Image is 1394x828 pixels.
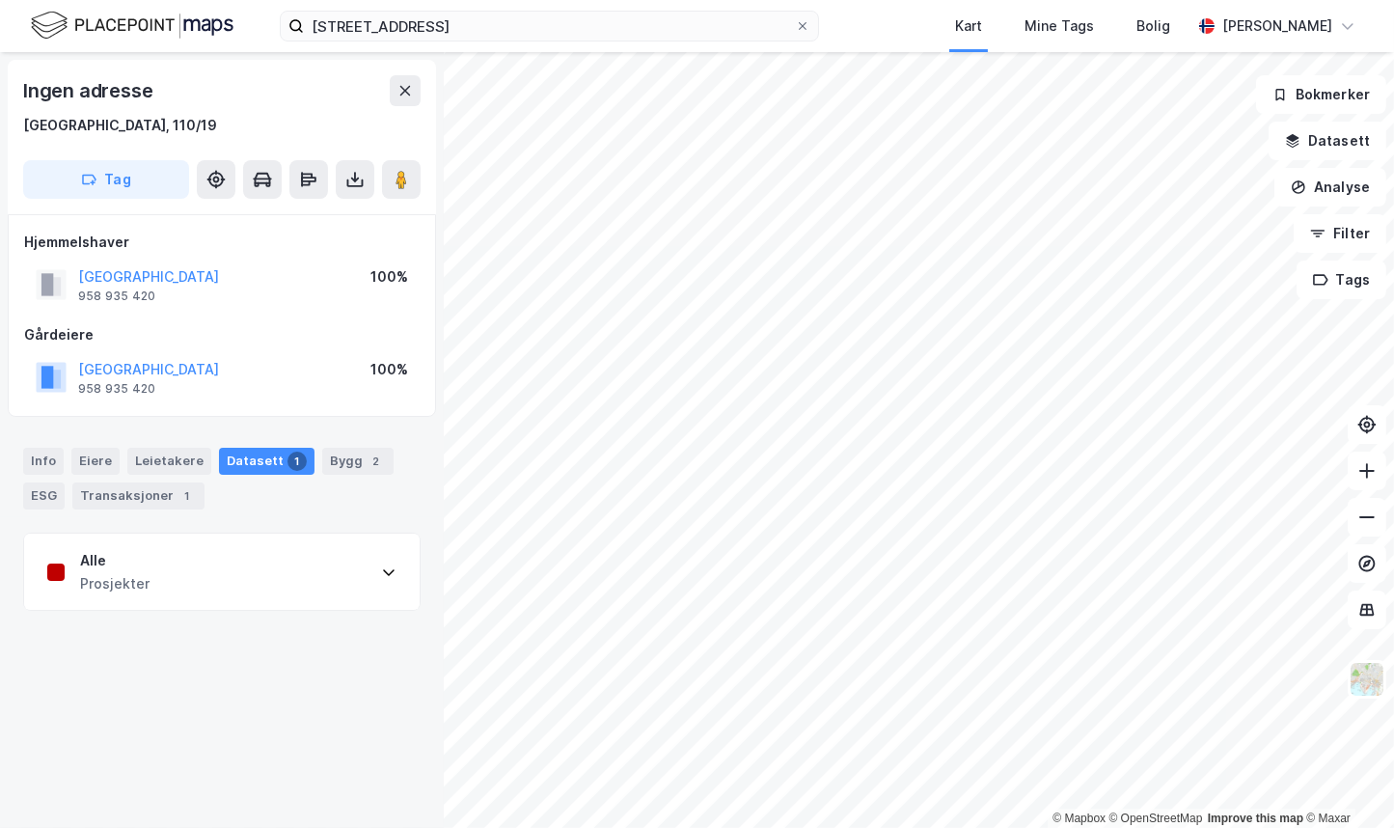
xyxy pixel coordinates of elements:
[23,75,156,106] div: Ingen adresse
[1052,812,1106,825] a: Mapbox
[23,483,65,510] div: ESG
[78,381,155,397] div: 958 935 420
[1298,735,1394,828] div: Kontrollprogram for chat
[219,448,314,475] div: Datasett
[370,265,408,289] div: 100%
[72,483,205,510] div: Transaksjoner
[80,549,150,572] div: Alle
[367,452,386,471] div: 2
[1222,14,1332,38] div: [PERSON_NAME]
[370,358,408,381] div: 100%
[287,452,307,471] div: 1
[127,448,211,475] div: Leietakere
[1136,14,1170,38] div: Bolig
[178,486,197,506] div: 1
[78,289,155,304] div: 958 935 420
[24,323,420,346] div: Gårdeiere
[1274,168,1386,207] button: Analyse
[1297,261,1386,299] button: Tags
[1256,75,1386,114] button: Bokmerker
[1294,214,1386,253] button: Filter
[1208,812,1303,825] a: Improve this map
[71,448,120,475] div: Eiere
[322,448,394,475] div: Bygg
[1298,735,1394,828] iframe: Chat Widget
[1349,661,1385,698] img: Z
[1025,14,1094,38] div: Mine Tags
[80,572,150,595] div: Prosjekter
[31,9,233,42] img: logo.f888ab2527a4732fd821a326f86c7f29.svg
[304,12,795,41] input: Søk på adresse, matrikkel, gårdeiere, leietakere eller personer
[23,114,217,137] div: [GEOGRAPHIC_DATA], 110/19
[955,14,982,38] div: Kart
[24,231,420,254] div: Hjemmelshaver
[1269,122,1386,160] button: Datasett
[23,160,189,199] button: Tag
[23,448,64,475] div: Info
[1109,812,1203,825] a: OpenStreetMap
